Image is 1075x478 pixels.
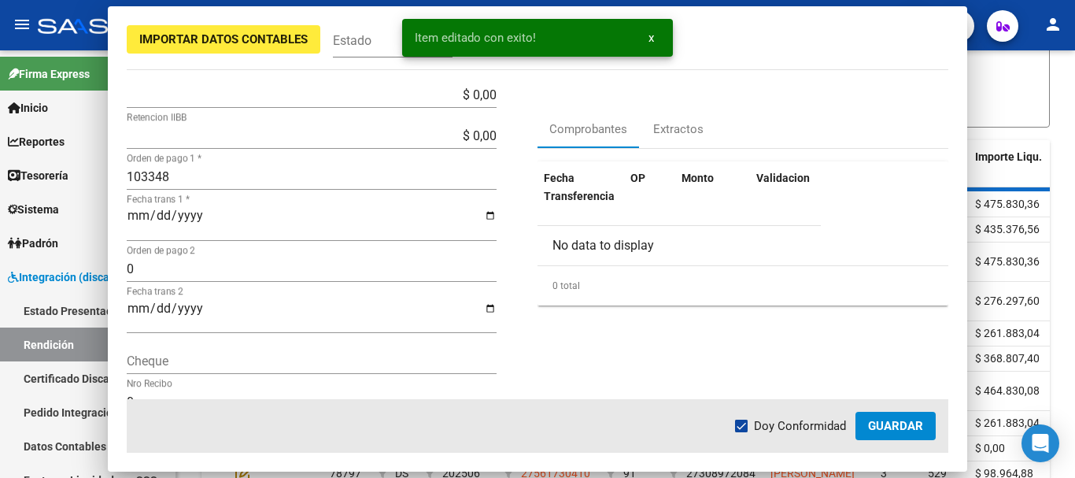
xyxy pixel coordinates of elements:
datatable-header-cell: Importe Liqu. [969,140,1055,209]
span: Importar Datos Contables [139,32,308,46]
span: Inicio [8,99,48,117]
span: Tesorería [8,167,68,184]
span: $ 0,00 [975,442,1005,454]
datatable-header-cell: Validacion [750,161,844,213]
button: Importar Datos Contables [127,25,320,54]
span: x [648,31,654,45]
span: Doy Conformidad [754,417,846,435]
span: Sistema [8,201,59,218]
datatable-header-cell: OP [624,161,675,213]
datatable-header-cell: Monto [675,161,750,213]
div: Comprobantes [549,120,627,139]
span: Fecha Transferencia [544,172,615,202]
span: $ 464.830,08 [975,384,1040,397]
span: Importe Liqu. [975,150,1042,163]
div: Open Intercom Messenger [1021,424,1059,462]
span: $ 261.883,04 [975,417,1040,429]
div: Extractos [653,120,704,139]
span: Padrón [8,235,58,252]
span: Monto [682,172,714,184]
span: $ 475.830,36 [975,198,1040,210]
span: Item editado con exito! [415,30,536,46]
span: $ 368.807,40 [975,352,1040,365]
mat-icon: person [1044,15,1062,34]
span: Integración (discapacidad) [8,269,153,286]
span: $ 261.883,04 [975,327,1040,339]
span: Firma Express [8,65,90,83]
span: OP [630,172,645,184]
span: Validacion [756,172,810,184]
div: 0 total [537,266,948,306]
span: $ 475.830,36 [975,255,1040,268]
div: No data to display [537,226,821,265]
button: Guardar [855,412,936,440]
mat-icon: menu [13,15,31,34]
span: $ 435.376,56 [975,223,1040,235]
span: Reportes [8,133,65,150]
span: Guardar [868,419,923,433]
span: $ 276.297,60 [975,295,1040,307]
datatable-header-cell: Fecha Transferencia [537,161,624,213]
